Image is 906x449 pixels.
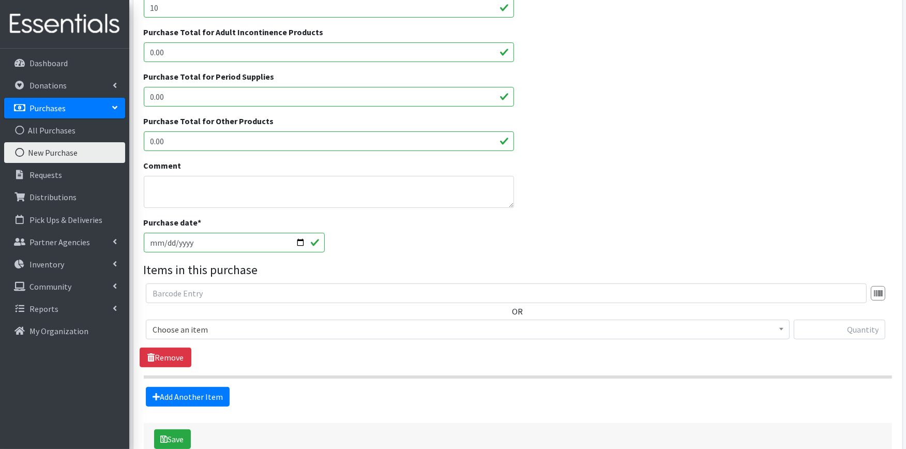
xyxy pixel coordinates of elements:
p: Partner Agencies [29,237,90,247]
label: OR [512,305,523,318]
label: Purchase Total for Other Products [144,115,274,127]
a: Distributions [4,187,125,207]
p: Donations [29,80,67,91]
abbr: required [198,217,202,228]
label: Purchase Total for Period Supplies [144,70,275,83]
a: Community [4,276,125,297]
p: Community [29,281,71,292]
p: Inventory [29,259,64,270]
a: Dashboard [4,53,125,73]
a: Pick Ups & Deliveries [4,209,125,230]
p: Dashboard [29,58,68,68]
a: Inventory [4,254,125,275]
a: Donations [4,75,125,96]
label: Comment [144,159,182,172]
a: All Purchases [4,120,125,141]
legend: Items in this purchase [144,261,892,279]
p: Purchases [29,103,66,113]
span: Choose an item [146,320,790,339]
a: Partner Agencies [4,232,125,252]
a: Remove [140,348,191,367]
input: Quantity [794,320,885,339]
p: Pick Ups & Deliveries [29,215,102,225]
a: Requests [4,164,125,185]
img: HumanEssentials [4,7,125,41]
a: Purchases [4,98,125,118]
input: Barcode Entry [146,283,867,303]
span: Choose an item [153,322,783,337]
a: My Organization [4,321,125,341]
label: Purchase Total for Adult Incontinence Products [144,26,324,38]
a: New Purchase [4,142,125,163]
label: Purchase date [144,216,202,229]
p: Distributions [29,192,77,202]
p: Reports [29,304,58,314]
button: Save [154,429,191,449]
p: My Organization [29,326,88,336]
a: Reports [4,298,125,319]
a: Add Another Item [146,387,230,407]
p: Requests [29,170,62,180]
